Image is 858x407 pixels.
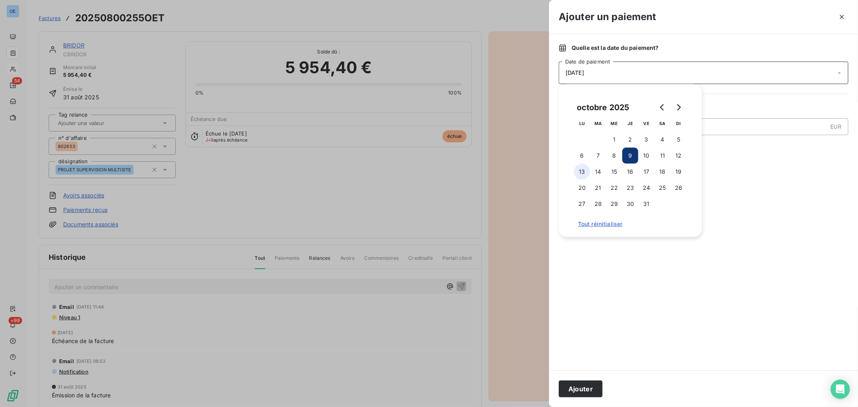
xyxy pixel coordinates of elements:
[671,99,687,115] button: Go to next month
[572,44,659,52] span: Quelle est la date du paiement ?
[622,148,638,164] button: 9
[638,196,654,212] button: 31
[559,142,848,150] span: Nouveau solde dû :
[606,164,622,180] button: 15
[622,180,638,196] button: 23
[638,148,654,164] button: 10
[578,221,683,227] span: Tout réinitialiser
[606,115,622,132] th: mercredi
[622,196,638,212] button: 30
[671,180,687,196] button: 26
[606,132,622,148] button: 1
[622,132,638,148] button: 2
[574,196,590,212] button: 27
[654,164,671,180] button: 18
[622,164,638,180] button: 16
[590,196,606,212] button: 28
[574,115,590,132] th: lundi
[566,70,584,76] span: [DATE]
[574,148,590,164] button: 6
[606,196,622,212] button: 29
[638,164,654,180] button: 17
[590,115,606,132] th: mardi
[638,132,654,148] button: 3
[574,164,590,180] button: 13
[606,180,622,196] button: 22
[574,180,590,196] button: 20
[590,164,606,180] button: 14
[671,148,687,164] button: 12
[638,180,654,196] button: 24
[671,164,687,180] button: 19
[654,132,671,148] button: 4
[622,115,638,132] th: jeudi
[654,180,671,196] button: 25
[638,115,654,132] th: vendredi
[590,148,606,164] button: 7
[559,380,603,397] button: Ajouter
[831,380,850,399] div: Open Intercom Messenger
[606,148,622,164] button: 8
[559,10,656,24] h3: Ajouter un paiement
[654,99,671,115] button: Go to previous month
[671,115,687,132] th: dimanche
[574,101,632,114] div: octobre 2025
[654,115,671,132] th: samedi
[590,180,606,196] button: 21
[671,132,687,148] button: 5
[654,148,671,164] button: 11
